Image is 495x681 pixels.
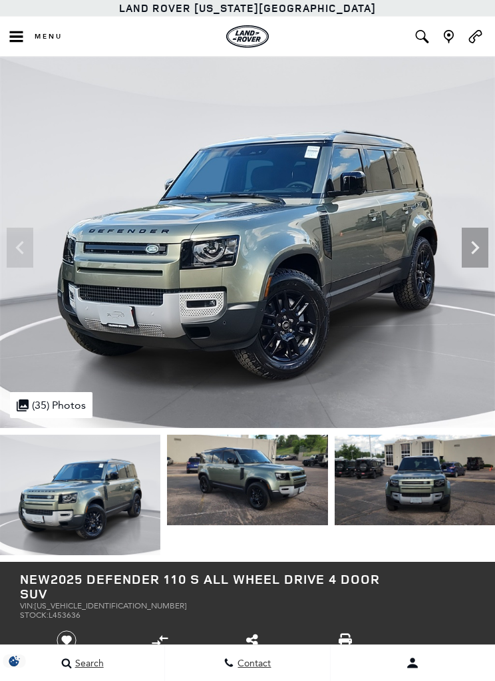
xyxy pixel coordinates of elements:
[467,30,484,43] a: Call Land Rover Colorado Springs
[72,658,104,669] span: Search
[331,646,495,680] button: Open user profile menu
[234,658,271,669] span: Contact
[226,25,269,48] img: Land Rover
[20,601,35,610] span: VIN:
[49,610,81,620] span: L453636
[167,435,327,525] img: New 2025 Pangea Green LAND ROVER S image 2
[339,632,352,648] a: Print this New 2025 Defender 110 S All Wheel Drive 4 Door SUV
[35,32,63,41] span: Menu
[226,25,269,48] a: land-rover
[10,392,92,418] div: (35) Photos
[150,630,170,650] button: Compare vehicle
[246,632,258,648] a: Share this New 2025 Defender 110 S All Wheel Drive 4 Door SUV
[462,228,488,268] div: Next
[119,1,376,15] a: Land Rover [US_STATE][GEOGRAPHIC_DATA]
[20,572,386,601] h1: 2025 Defender 110 S All Wheel Drive 4 Door SUV
[35,601,186,610] span: [US_VEHICLE_IDENTIFICATION_NUMBER]
[20,610,49,620] span: Stock:
[335,435,495,525] img: New 2025 Pangea Green LAND ROVER S image 3
[409,17,435,57] button: Open the inventory search
[20,570,51,588] strong: New
[52,630,81,651] button: Save vehicle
